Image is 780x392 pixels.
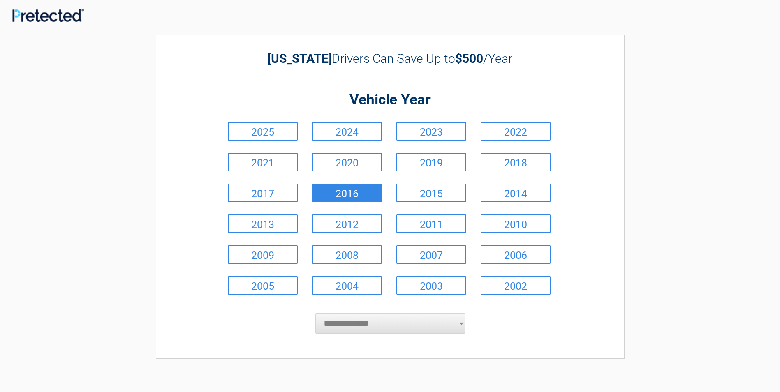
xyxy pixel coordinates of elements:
[481,276,551,295] a: 2002
[268,51,332,66] b: [US_STATE]
[481,153,551,171] a: 2018
[228,184,298,202] a: 2017
[312,122,382,141] a: 2024
[312,184,382,202] a: 2016
[396,122,466,141] a: 2023
[312,245,382,264] a: 2008
[228,153,298,171] a: 2021
[481,184,551,202] a: 2014
[481,122,551,141] a: 2022
[396,153,466,171] a: 2019
[228,214,298,233] a: 2013
[312,276,382,295] a: 2004
[12,9,84,21] img: Main Logo
[481,214,551,233] a: 2010
[481,245,551,264] a: 2006
[226,51,555,66] h2: Drivers Can Save Up to /Year
[396,184,466,202] a: 2015
[312,214,382,233] a: 2012
[226,90,555,110] h2: Vehicle Year
[396,276,466,295] a: 2003
[312,153,382,171] a: 2020
[396,214,466,233] a: 2011
[396,245,466,264] a: 2007
[455,51,483,66] b: $500
[228,122,298,141] a: 2025
[228,276,298,295] a: 2005
[228,245,298,264] a: 2009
